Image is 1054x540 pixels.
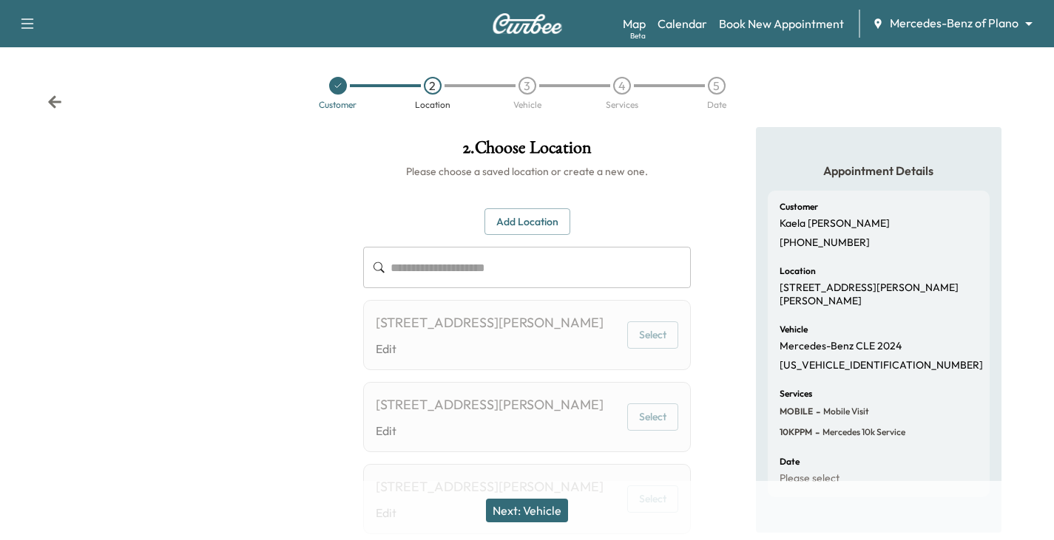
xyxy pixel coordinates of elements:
h6: Date [780,457,800,466]
div: 5 [708,77,726,95]
button: Select [627,403,678,431]
a: Edit [376,340,604,358]
h6: Vehicle [780,325,808,334]
h6: Services [780,389,812,398]
div: 4 [613,77,631,95]
h6: Location [780,267,816,276]
span: 10KPPM [780,426,812,438]
p: Please select [780,472,840,485]
div: [STREET_ADDRESS][PERSON_NAME] [376,312,604,333]
p: [STREET_ADDRESS][PERSON_NAME][PERSON_NAME] [780,281,978,307]
div: Services [606,100,638,109]
div: Vehicle [513,100,541,109]
p: Mercedes-Benz CLE 2024 [780,340,902,353]
span: Mercedes 10k Service [820,426,905,438]
h6: Customer [780,202,818,211]
button: Select [627,321,678,349]
div: Back [47,95,62,109]
button: Next: Vehicle [486,499,568,522]
span: Mercedes-Benz of Plano [890,15,1018,32]
a: MapBeta [623,15,646,33]
div: Customer [319,100,357,109]
span: - [812,425,820,440]
h5: Appointment Details [768,163,990,179]
div: Location [415,100,450,109]
h6: Please choose a saved location or create a new one. [363,164,691,179]
button: Add Location [484,208,570,236]
img: Curbee Logo [492,13,563,34]
div: 2 [424,77,442,95]
div: 3 [518,77,536,95]
span: - [813,404,820,419]
div: Beta [630,30,646,41]
div: [STREET_ADDRESS][PERSON_NAME] [376,476,604,497]
a: Calendar [658,15,707,33]
p: [US_VEHICLE_IDENTIFICATION_NUMBER] [780,359,983,372]
p: [PHONE_NUMBER] [780,236,870,250]
a: Edit [376,422,604,440]
p: Kaela [PERSON_NAME] [780,217,890,230]
h1: 2 . Choose Location [363,139,691,164]
div: Date [707,100,726,109]
span: MOBILE [780,406,813,417]
span: Mobile Visit [820,406,869,417]
div: [STREET_ADDRESS][PERSON_NAME] [376,394,604,415]
a: Book New Appointment [719,15,844,33]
